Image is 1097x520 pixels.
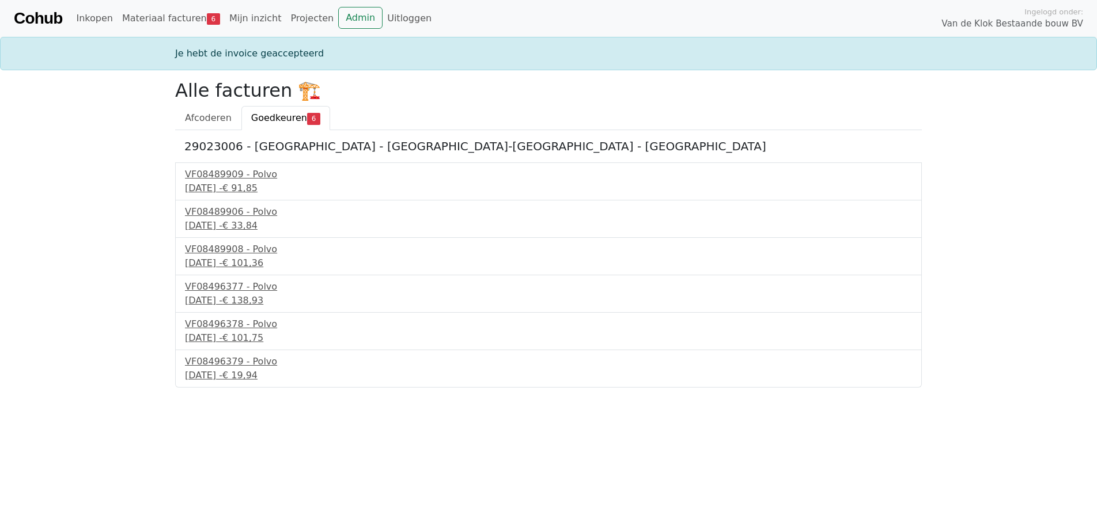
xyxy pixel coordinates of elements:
[168,47,929,60] div: Je hebt de invoice geaccepteerd
[222,220,258,231] span: € 33,84
[251,112,307,123] span: Goedkeuren
[184,139,913,153] h5: 29023006 - [GEOGRAPHIC_DATA] - [GEOGRAPHIC_DATA]-[GEOGRAPHIC_DATA] - [GEOGRAPHIC_DATA]
[241,106,330,130] a: Goedkeuren6
[1024,6,1083,17] span: Ingelogd onder:
[185,242,912,270] a: VF08489908 - Polvo[DATE] -€ 101,36
[185,205,912,233] a: VF08489906 - Polvo[DATE] -€ 33,84
[185,317,912,331] div: VF08496378 - Polvo
[185,331,912,345] div: [DATE] -
[185,168,912,195] a: VF08489909 - Polvo[DATE] -€ 91,85
[185,317,912,345] a: VF08496378 - Polvo[DATE] -€ 101,75
[185,294,912,308] div: [DATE] -
[185,181,912,195] div: [DATE] -
[338,7,383,29] a: Admin
[185,280,912,294] div: VF08496377 - Polvo
[383,7,436,30] a: Uitloggen
[185,256,912,270] div: [DATE] -
[941,17,1083,31] span: Van de Klok Bestaande bouw BV
[222,370,258,381] span: € 19,94
[71,7,117,30] a: Inkopen
[118,7,225,30] a: Materiaal facturen6
[185,205,912,219] div: VF08489906 - Polvo
[225,7,286,30] a: Mijn inzicht
[222,332,263,343] span: € 101,75
[185,242,912,256] div: VF08489908 - Polvo
[175,106,241,130] a: Afcoderen
[185,112,232,123] span: Afcoderen
[222,257,263,268] span: € 101,36
[185,369,912,382] div: [DATE] -
[185,168,912,181] div: VF08489909 - Polvo
[185,280,912,308] a: VF08496377 - Polvo[DATE] -€ 138,93
[175,79,922,101] h2: Alle facturen 🏗️
[185,355,912,382] a: VF08496379 - Polvo[DATE] -€ 19,94
[307,113,320,124] span: 6
[185,355,912,369] div: VF08496379 - Polvo
[286,7,338,30] a: Projecten
[207,13,220,25] span: 6
[222,295,263,306] span: € 138,93
[185,219,912,233] div: [DATE] -
[222,183,258,193] span: € 91,85
[14,5,62,32] a: Cohub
